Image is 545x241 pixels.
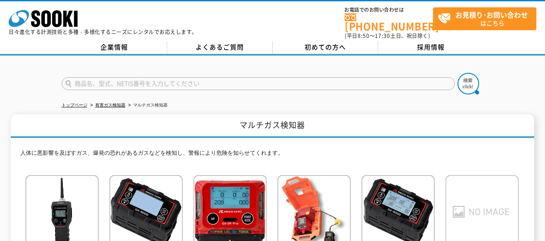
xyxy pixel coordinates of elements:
[375,32,390,40] span: 17:30
[345,32,430,40] span: (平日 ～ 土日、祝日除く)
[11,114,534,138] h1: マルチガス検知器
[305,42,346,52] span: 初めての方へ
[458,73,479,94] img: btn_search.png
[378,41,484,54] a: 採用情報
[95,103,125,107] a: 有害ガス検知器
[455,9,528,20] strong: お見積り･お問い合わせ
[9,29,197,34] p: 日々進化する計測技術と多種・多様化するニーズにレンタルでお応えします。
[433,7,536,30] a: お見積り･お問い合わせはこちら
[438,8,536,29] span: はこちら
[345,13,433,31] a: [PHONE_NUMBER]
[273,41,378,54] a: 初めての方へ
[358,32,370,40] span: 8:50
[62,41,167,54] a: 企業情報
[62,77,455,90] input: 商品名、型式、NETIS番号を入力してください
[20,149,524,162] p: 人体に悪影響を及ぼすガス、爆発の恐れがあるガスなどを検知し、警報により危険を知らせてくれます。
[167,41,273,54] a: よくあるご質問
[345,7,433,13] span: お電話でのお問い合わせは
[62,103,87,107] a: トップページ
[127,101,168,110] li: マルチガス検知器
